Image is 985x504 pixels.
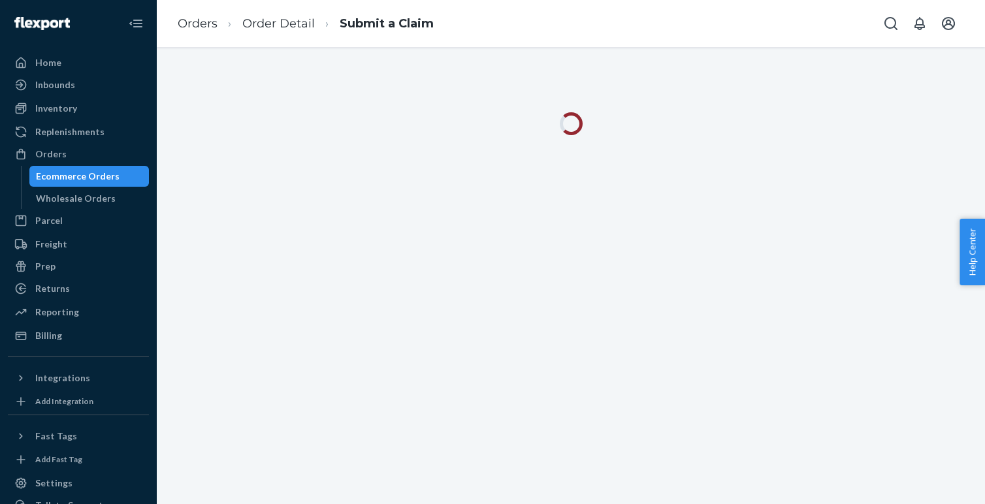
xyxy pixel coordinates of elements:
[8,325,149,346] a: Billing
[35,238,67,251] div: Freight
[35,148,67,161] div: Orders
[35,125,105,138] div: Replenishments
[167,5,444,43] ol: breadcrumbs
[35,260,56,273] div: Prep
[8,302,149,323] a: Reporting
[14,17,70,30] img: Flexport logo
[8,210,149,231] a: Parcel
[36,170,120,183] div: Ecommerce Orders
[123,10,149,37] button: Close Navigation
[907,10,933,37] button: Open notifications
[29,188,150,209] a: Wholesale Orders
[8,394,149,409] a: Add Integration
[29,166,150,187] a: Ecommerce Orders
[8,121,149,142] a: Replenishments
[35,329,62,342] div: Billing
[35,282,70,295] div: Returns
[8,74,149,95] a: Inbounds
[35,214,63,227] div: Parcel
[935,10,961,37] button: Open account menu
[35,56,61,69] div: Home
[35,454,82,465] div: Add Fast Tag
[8,452,149,467] a: Add Fast Tag
[35,102,77,115] div: Inventory
[8,98,149,119] a: Inventory
[35,396,93,407] div: Add Integration
[35,78,75,91] div: Inbounds
[8,368,149,388] button: Integrations
[8,52,149,73] a: Home
[242,16,315,31] a: Order Detail
[8,256,149,277] a: Prep
[35,430,77,443] div: Fast Tags
[36,192,116,205] div: Wholesale Orders
[8,473,149,494] a: Settings
[8,426,149,447] button: Fast Tags
[8,144,149,165] a: Orders
[8,278,149,299] a: Returns
[35,371,90,385] div: Integrations
[178,16,218,31] a: Orders
[878,10,904,37] button: Open Search Box
[8,234,149,255] a: Freight
[960,219,985,285] button: Help Center
[35,306,79,319] div: Reporting
[35,477,73,490] div: Settings
[340,16,434,31] a: Submit a Claim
